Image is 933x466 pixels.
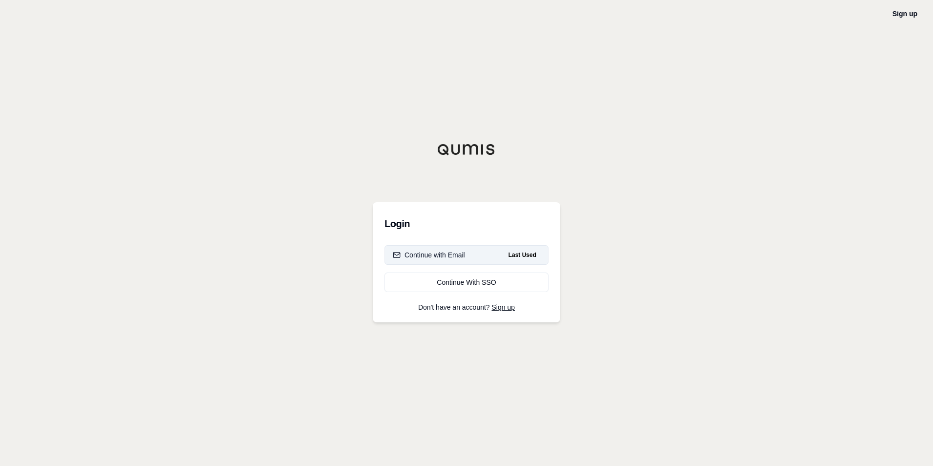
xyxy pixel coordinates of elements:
[385,304,548,311] p: Don't have an account?
[437,144,496,155] img: Qumis
[393,277,540,287] div: Continue With SSO
[393,250,465,260] div: Continue with Email
[492,303,515,311] a: Sign up
[385,273,548,292] a: Continue With SSO
[385,245,548,265] button: Continue with EmailLast Used
[892,10,917,18] a: Sign up
[505,249,540,261] span: Last Used
[385,214,548,233] h3: Login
